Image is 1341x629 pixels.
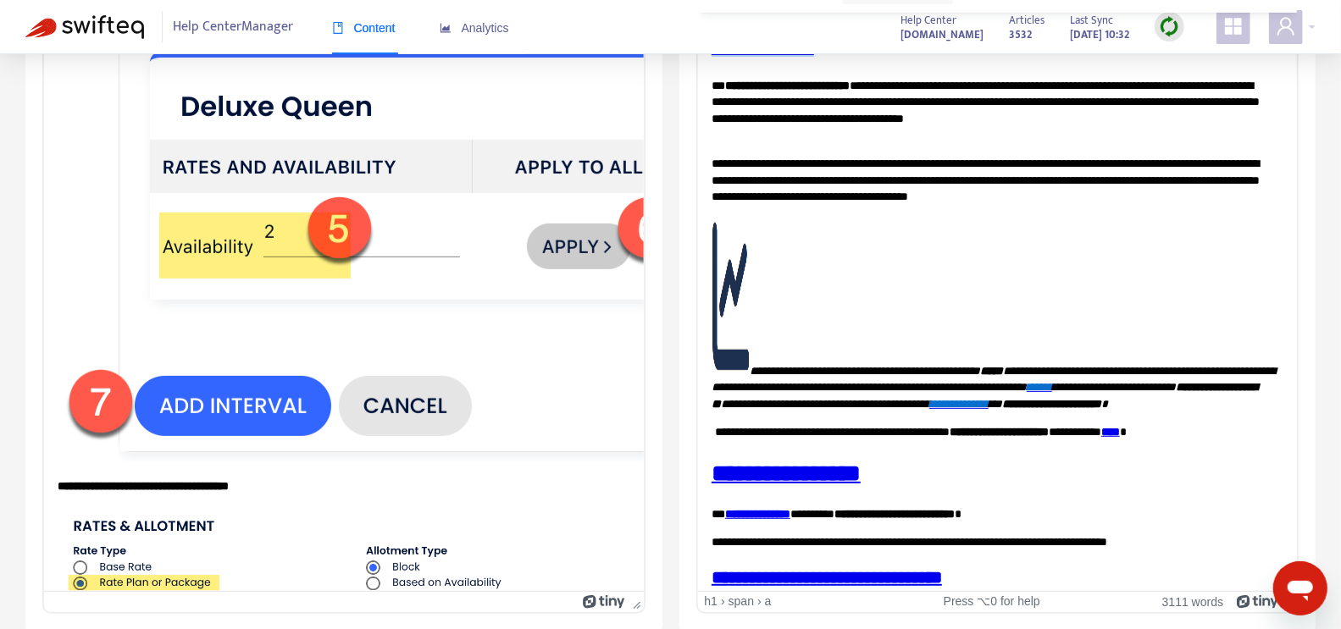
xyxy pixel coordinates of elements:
[1237,594,1279,608] a: Powered by Tiny
[1162,594,1223,609] button: 3111 words
[626,592,644,612] div: Press the Up and Down arrow keys to resize the editor.
[1159,16,1180,37] img: sync.dc5367851b00ba804db3.png
[757,594,762,609] div: ›
[440,21,509,35] span: Analytics
[174,11,294,43] span: Help Center Manager
[1009,11,1045,30] span: Articles
[1276,16,1296,36] span: user
[1009,25,1032,44] strong: 3532
[332,21,396,35] span: Content
[1070,11,1113,30] span: Last Sync
[900,11,956,30] span: Help Center
[1070,25,1129,44] strong: [DATE] 10:32
[721,594,725,609] div: ›
[332,22,344,34] span: book
[896,594,1088,609] div: Press ⌥0 for help
[900,25,984,44] a: [DOMAIN_NAME]
[1273,561,1327,615] iframe: Button to launch messaging window
[729,594,754,609] div: span
[1223,16,1244,36] span: appstore
[583,594,625,608] a: Powered by Tiny
[25,15,144,39] img: Swifteq
[440,22,452,34] span: area-chart
[705,594,718,609] div: h1
[765,594,772,609] div: a
[698,13,1298,591] iframe: Rich Text Area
